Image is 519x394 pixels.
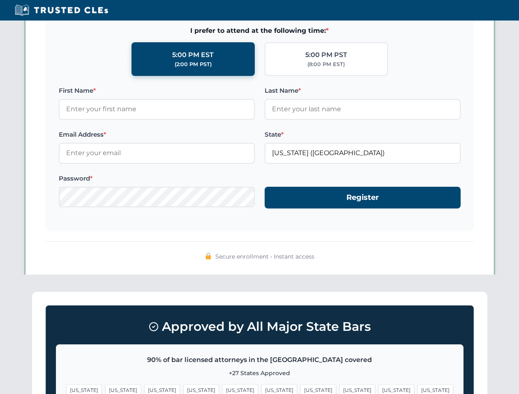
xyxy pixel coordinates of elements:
[59,25,461,36] span: I prefer to attend at the following time:
[265,143,461,163] input: Florida (FL)
[59,130,255,140] label: Email Address
[12,4,111,16] img: Trusted CLEs
[59,99,255,119] input: Enter your first name
[265,99,461,119] input: Enter your last name
[172,50,214,60] div: 5:00 PM EST
[215,252,314,261] span: Secure enrollment • Instant access
[66,369,453,378] p: +27 States Approved
[59,143,255,163] input: Enter your email
[59,86,255,96] label: First Name
[305,50,347,60] div: 5:00 PM PST
[205,253,212,259] img: 🔒
[59,174,255,183] label: Password
[265,187,461,208] button: Register
[56,316,464,338] h3: Approved by All Major State Bars
[265,130,461,140] label: State
[175,60,212,69] div: (2:00 PM PST)
[265,86,461,96] label: Last Name
[66,355,453,365] p: 90% of bar licensed attorneys in the [GEOGRAPHIC_DATA] covered
[307,60,345,69] div: (8:00 PM EST)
